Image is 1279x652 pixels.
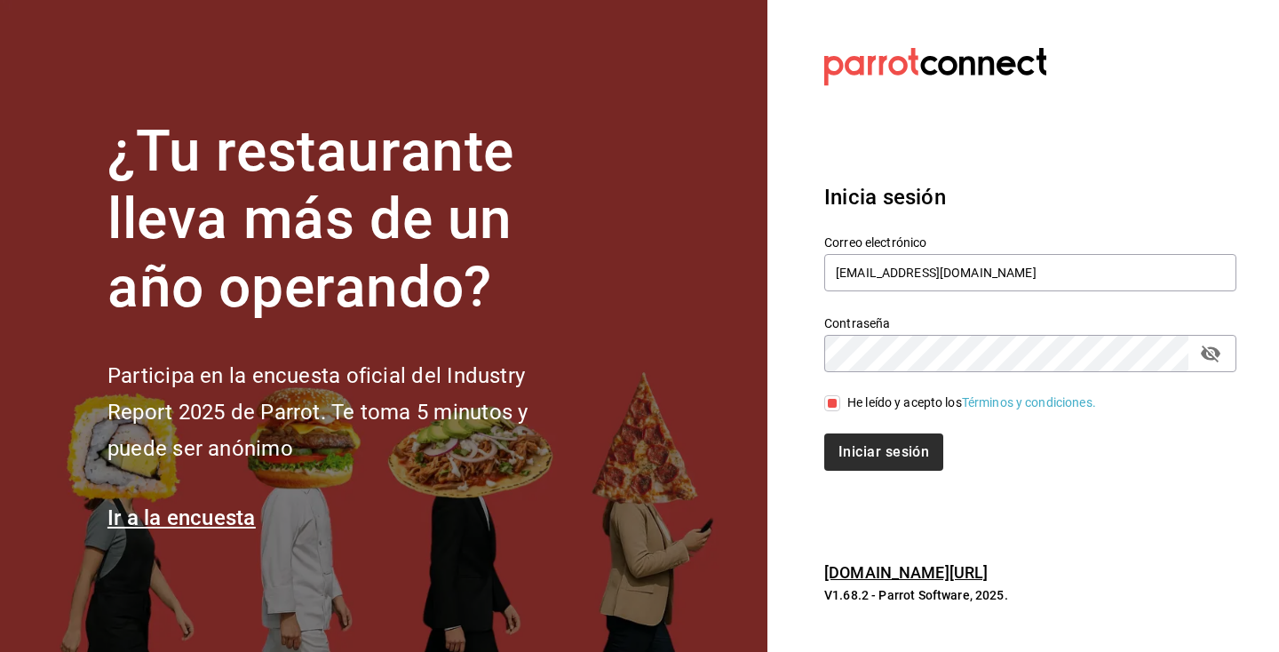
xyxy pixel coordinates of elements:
h3: Inicia sesión [824,181,1236,213]
h2: Participa en la encuesta oficial del Industry Report 2025 de Parrot. Te toma 5 minutos y puede se... [107,358,587,466]
div: He leído y acepto los [847,394,1096,412]
a: Términos y condiciones. [962,395,1096,409]
a: [DOMAIN_NAME][URL] [824,563,988,582]
label: Correo electrónico [824,235,1236,248]
a: Ir a la encuesta [107,505,256,530]
input: Ingresa tu correo electrónico [824,254,1236,291]
button: Iniciar sesión [824,433,943,471]
button: passwordField [1196,338,1226,369]
p: V1.68.2 - Parrot Software, 2025. [824,586,1236,604]
h1: ¿Tu restaurante lleva más de un año operando? [107,118,587,322]
label: Contraseña [824,316,1236,329]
